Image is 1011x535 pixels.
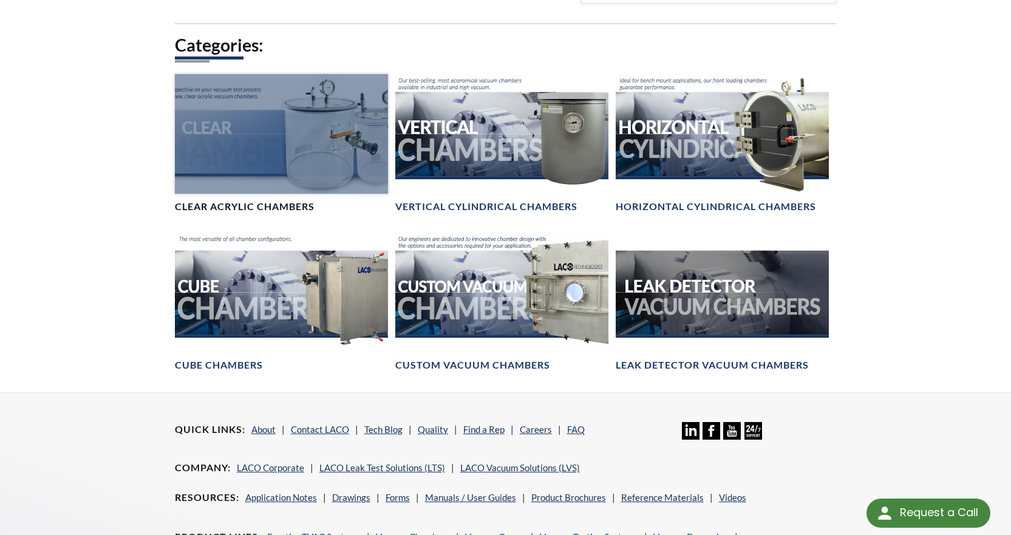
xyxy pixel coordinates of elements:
[395,359,550,372] h4: Custom Vacuum Chambers
[291,424,349,435] a: Contact LACO
[616,74,829,213] a: Horizontal Cylindrical headerHorizontal Cylindrical Chambers
[175,233,388,372] a: Cube Chambers headerCube Chambers
[175,423,245,436] h4: Quick Links
[395,74,608,213] a: Vertical Vacuum Chambers headerVertical Cylindrical Chambers
[386,492,410,503] a: Forms
[621,492,704,503] a: Reference Materials
[463,424,505,435] a: Find a Rep
[175,359,263,372] h4: Cube Chambers
[425,492,516,503] a: Manuals / User Guides
[531,492,606,503] a: Product Brochures
[175,74,388,213] a: Clear Chambers headerClear Acrylic Chambers
[175,462,231,474] h4: Company
[332,492,370,503] a: Drawings
[395,200,577,213] h4: Vertical Cylindrical Chambers
[900,499,978,526] div: Request a Call
[744,431,762,441] a: 24/7 Support
[460,462,580,473] a: LACO Vacuum Solutions (LVS)
[319,462,445,473] a: LACO Leak Test Solutions (LTS)
[616,233,829,372] a: Leak Test Vacuum Chambers headerLeak Detector Vacuum Chambers
[616,359,809,372] h4: Leak Detector Vacuum Chambers
[719,492,746,503] a: Videos
[245,492,317,503] a: Application Notes
[175,491,239,504] h4: Resources
[237,462,304,473] a: LACO Corporate
[567,424,585,435] a: FAQ
[616,200,816,213] h4: Horizontal Cylindrical Chambers
[364,424,403,435] a: Tech Blog
[175,200,315,213] h4: Clear Acrylic Chambers
[875,503,894,523] img: round button
[744,422,762,440] img: 24/7 Support Icon
[395,233,608,372] a: Custom Vacuum Chamber headerCustom Vacuum Chambers
[418,424,448,435] a: Quality
[175,34,837,56] h2: Categories:
[251,424,276,435] a: About
[520,424,552,435] a: Careers
[866,499,990,528] div: Request a Call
